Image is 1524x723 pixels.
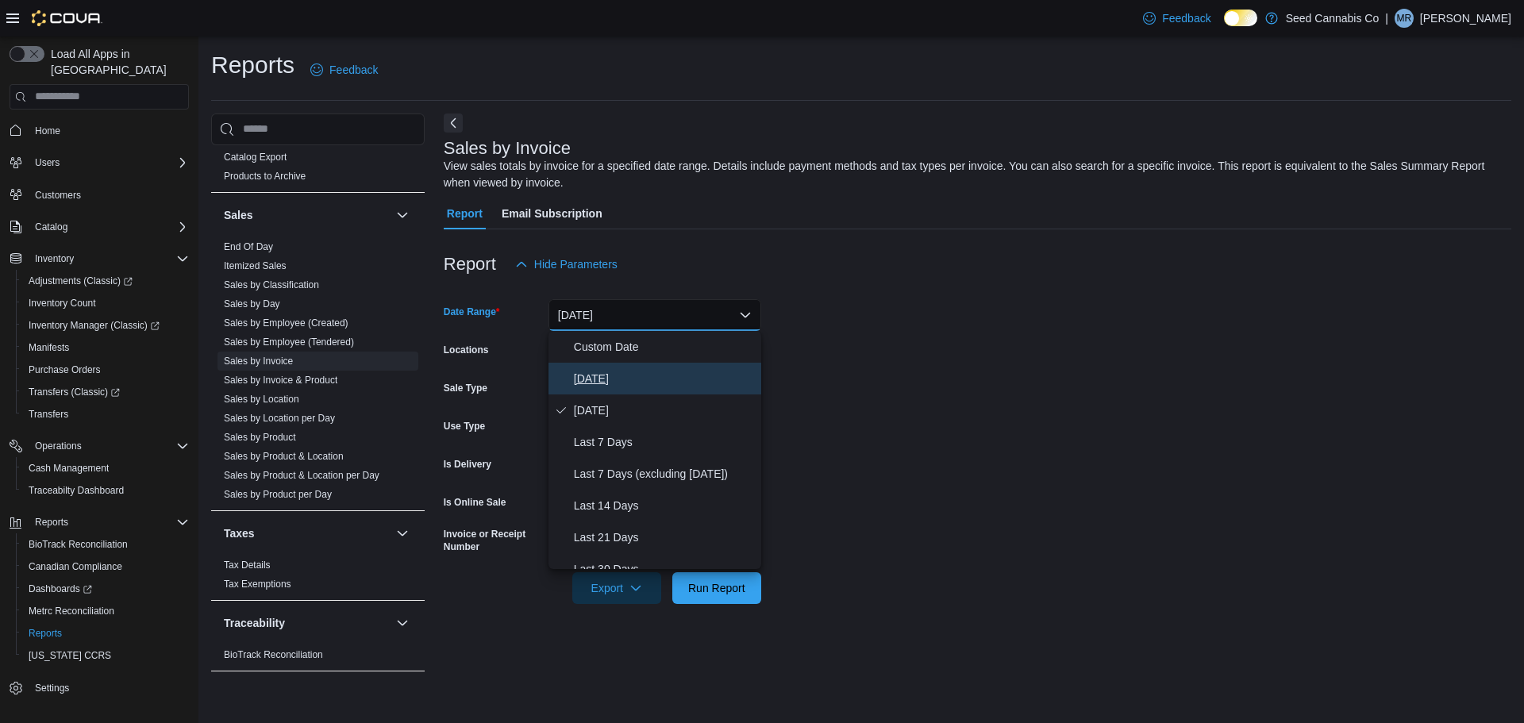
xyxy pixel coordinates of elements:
a: Inventory Manager (Classic) [16,314,195,337]
span: Sales by Classification [224,279,319,291]
a: Tax Details [224,560,271,571]
span: Tax Exemptions [224,578,291,590]
button: Operations [29,436,88,456]
span: Sales by Location per Day [224,412,335,425]
span: Canadian Compliance [22,557,189,576]
span: Metrc Reconciliation [29,605,114,617]
span: Operations [35,440,82,452]
a: Sales by Invoice & Product [224,375,337,386]
label: Invoice or Receipt Number [444,528,542,553]
a: [US_STATE] CCRS [22,646,117,665]
span: Operations [29,436,189,456]
button: Cash Management [16,457,195,479]
a: Dashboards [22,579,98,598]
span: Dark Mode [1224,26,1225,27]
span: BioTrack Reconciliation [29,538,128,551]
span: BioTrack Reconciliation [22,535,189,554]
span: Canadian Compliance [29,560,122,573]
button: Purchase Orders [16,359,195,381]
span: Transfers (Classic) [22,383,189,402]
span: Inventory [29,249,189,268]
span: Sales by Invoice & Product [224,374,337,386]
span: Load All Apps in [GEOGRAPHIC_DATA] [44,46,189,78]
a: Sales by Invoice [224,356,293,367]
span: Home [35,125,60,137]
span: Customers [29,185,189,205]
span: Export [582,572,652,604]
label: Is Delivery [444,458,491,471]
button: Catalog [3,216,195,238]
span: Sales by Invoice [224,355,293,367]
button: Metrc Reconciliation [16,600,195,622]
button: Run Report [672,572,761,604]
button: Home [3,119,195,142]
span: Catalog Export [224,151,287,163]
span: Sales by Employee (Tendered) [224,336,354,348]
div: Select listbox [548,331,761,569]
span: Sales by Location [224,393,299,406]
h3: Taxes [224,525,255,541]
span: Tax Details [224,559,271,571]
button: Taxes [224,525,390,541]
a: Reports [22,624,68,643]
span: Hide Parameters [534,256,618,272]
span: Run Report [688,580,745,596]
span: Traceabilty Dashboard [29,484,124,497]
button: Inventory Count [16,292,195,314]
button: Reports [3,511,195,533]
button: BioTrack Reconciliation [16,533,195,556]
div: View sales totals by invoice for a specified date range. Details include payment methods and tax ... [444,158,1503,191]
div: Matty Roper [1395,9,1414,28]
label: Sale Type [444,382,487,394]
span: Home [29,121,189,140]
span: Inventory Count [22,294,189,313]
a: Sales by Day [224,298,280,310]
label: Locations [444,344,489,356]
span: Inventory Manager (Classic) [22,316,189,335]
span: Users [35,156,60,169]
button: Customers [3,183,195,206]
span: Reports [35,516,68,529]
h3: Report [444,255,496,274]
button: Operations [3,435,195,457]
h3: Sales by Invoice [444,139,571,158]
span: Dashboards [29,583,92,595]
button: Inventory [3,248,195,270]
span: [DATE] [574,401,755,420]
span: Last 14 Days [574,496,755,515]
span: Transfers [29,408,68,421]
span: Reports [29,627,62,640]
label: Is Online Sale [444,496,506,509]
button: Traceability [393,613,412,633]
div: Traceability [211,645,425,671]
h3: Traceability [224,615,285,631]
label: Use Type [444,420,485,433]
span: Itemized Sales [224,260,287,272]
span: Sales by Product & Location per Day [224,469,379,482]
span: Feedback [329,62,378,78]
span: BioTrack Reconciliation [224,648,323,661]
span: Sales by Employee (Created) [224,317,348,329]
span: Settings [29,678,189,698]
span: Custom Date [574,337,755,356]
div: Sales [211,237,425,510]
a: Inventory Manager (Classic) [22,316,166,335]
button: Users [29,153,66,172]
button: Inventory [29,249,80,268]
div: Taxes [211,556,425,600]
button: Canadian Compliance [16,556,195,578]
a: Transfers (Classic) [22,383,126,402]
a: Sales by Employee (Tendered) [224,337,354,348]
a: Sales by Employee (Created) [224,317,348,329]
span: Inventory Manager (Classic) [29,319,160,332]
button: Traceability [224,615,390,631]
span: Email Subscription [502,198,602,229]
a: Products to Archive [224,171,306,182]
a: Manifests [22,338,75,357]
button: [DATE] [548,299,761,331]
span: Adjustments (Classic) [29,275,133,287]
a: Home [29,121,67,140]
a: Adjustments (Classic) [22,271,139,290]
a: Customers [29,186,87,205]
span: Inventory [35,252,74,265]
